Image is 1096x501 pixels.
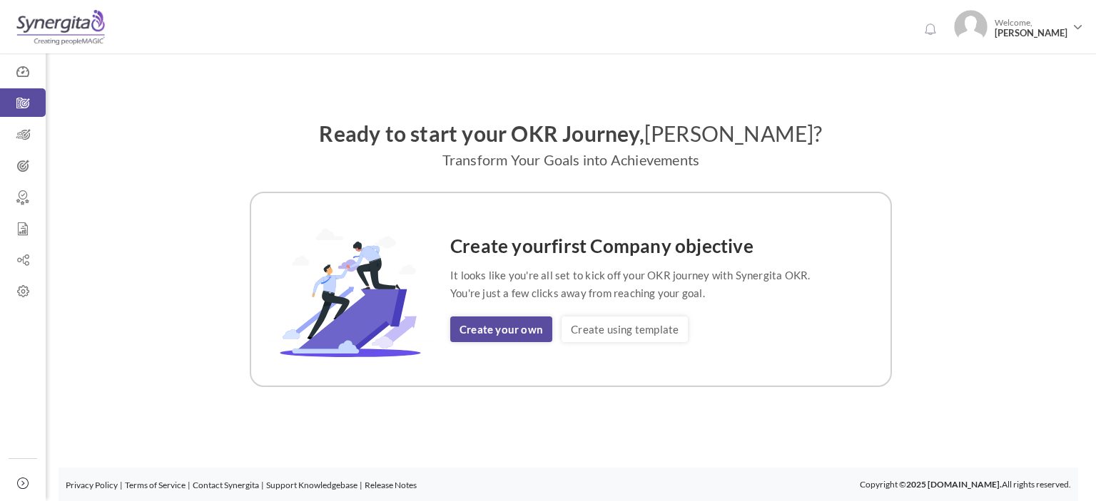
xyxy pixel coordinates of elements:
img: Photo [954,10,988,43]
li: | [360,478,362,492]
a: Release Notes [365,480,417,490]
li: | [120,478,123,492]
b: 2025 [DOMAIN_NAME]. [906,479,1002,490]
a: Photo Welcome,[PERSON_NAME] [948,4,1089,46]
a: Notifications [918,19,941,41]
p: Copyright © All rights reserved. [860,477,1071,492]
span: [PERSON_NAME]? [644,122,823,145]
h4: Create your [450,236,810,257]
a: Privacy Policy [66,480,118,490]
li: | [261,478,264,492]
a: Create using template [562,316,688,342]
a: Create your own [450,316,552,342]
a: Contact Synergita [193,480,259,490]
a: Terms of Service [125,480,186,490]
p: Transform Your Goals into Achievements [64,153,1078,167]
a: Support Knowledgebase [266,480,357,490]
span: [PERSON_NAME] [995,28,1067,38]
li: | [188,478,191,492]
h2: Ready to start your OKR Journey, [64,122,1078,145]
img: Logo [16,9,105,45]
img: OKR-Template-Image.svg [265,222,436,357]
p: It looks like you're all set to kick off your OKR journey with Synergita OKR. You're just a few c... [450,267,810,302]
span: first Company objective [552,234,753,257]
span: Welcome, [988,10,1071,46]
